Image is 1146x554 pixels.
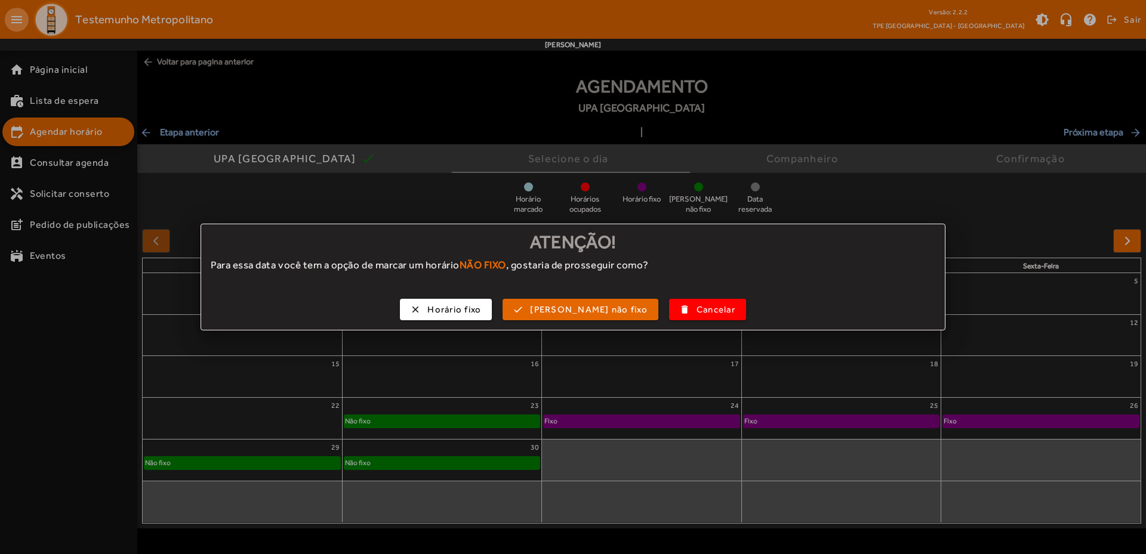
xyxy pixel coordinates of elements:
[400,299,492,320] button: Horário fixo
[201,258,945,284] div: Para essa data você tem a opção de marcar um horário , gostaria de prosseguir como?
[503,299,658,320] button: [PERSON_NAME] não fixo
[460,259,506,271] strong: NÃO FIXO
[427,303,481,317] span: Horário fixo
[530,231,617,252] span: Atenção!
[669,299,746,320] button: Cancelar
[530,303,648,317] span: [PERSON_NAME] não fixo
[697,303,735,317] span: Cancelar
